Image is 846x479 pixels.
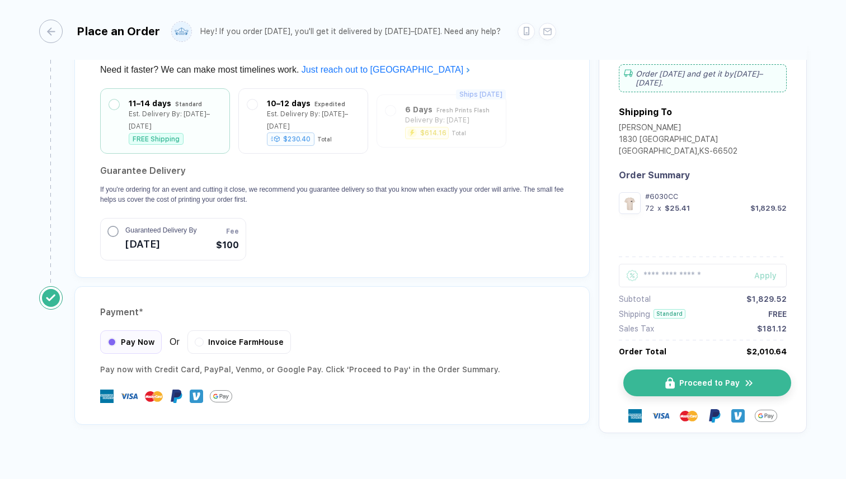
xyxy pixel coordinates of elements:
[619,347,666,356] div: Order Total
[754,271,787,280] div: Apply
[750,204,787,212] div: $1,829.52
[619,123,737,135] div: [PERSON_NAME]
[619,107,672,117] div: Shipping To
[100,330,162,354] div: Pay Now
[77,25,160,38] div: Place an Order
[665,377,675,389] img: icon
[100,390,114,403] img: express
[226,226,239,236] span: Fee
[267,97,311,110] div: 10–12 days
[172,22,191,41] img: user profile
[623,369,791,396] button: iconProceed to Payicon
[100,61,564,79] div: Need it faster? We can make most timelines work.
[628,409,642,423] img: express
[645,204,654,212] div: 72
[190,390,203,403] img: Venmo
[665,204,690,212] div: $25.41
[125,225,196,235] span: Guaranteed Delivery By
[210,385,232,407] img: GPay
[170,390,183,403] img: Paypal
[679,378,740,387] span: Proceed to Pay
[755,405,777,427] img: GPay
[100,363,564,376] div: Pay now with Credit Card, PayPal , Venmo , or Google Pay. Click 'Proceed to Pay' in the Order Sum...
[100,330,291,354] div: Or
[175,98,202,110] div: Standard
[757,324,787,333] div: $181.12
[317,136,332,143] div: Total
[708,409,721,423] img: Paypal
[656,204,662,212] div: x
[744,378,754,388] img: icon
[208,338,284,347] span: Invoice FarmHouse
[216,239,239,252] span: $100
[120,387,138,405] img: visa
[652,407,670,425] img: visa
[267,108,359,132] div: Est. Delivery By: [DATE]–[DATE]
[619,295,651,303] div: Subtotal
[267,132,314,146] div: $230.40
[619,310,650,319] div: Shipping
[619,64,787,92] div: Order [DATE] and get it by [DATE]–[DATE] .
[200,27,501,36] div: Hey! If you order [DATE], you'll get it delivered by [DATE]–[DATE]. Need any help?
[100,162,564,180] h2: Guarantee Delivery
[654,309,685,319] div: Standard
[129,133,184,145] div: FREE Shipping
[121,338,154,347] span: Pay Now
[125,235,196,253] span: [DATE]
[619,135,737,146] div: 1830 [GEOGRAPHIC_DATA]
[129,108,221,132] div: Est. Delivery By: [DATE]–[DATE]
[740,264,787,287] button: Apply
[645,192,787,201] div: #6030CC
[731,409,745,423] img: Venmo
[619,170,787,181] div: Order Summary
[746,295,787,303] div: $1,829.52
[768,310,787,319] div: FREE
[129,97,171,110] div: 11–14 days
[619,324,654,333] div: Sales Tax
[187,330,291,354] div: Invoice FarmHouse
[302,65,471,74] a: Just reach out to [GEOGRAPHIC_DATA]
[314,98,345,110] div: Expedited
[247,97,359,145] div: 10–12 days ExpeditedEst. Delivery By: [DATE]–[DATE]$230.40Total
[100,303,564,321] div: Payment
[100,218,246,260] button: Guaranteed Delivery By[DATE]Fee$100
[746,347,787,356] div: $2,010.64
[109,97,221,145] div: 11–14 days StandardEst. Delivery By: [DATE]–[DATE]FREE Shipping
[100,184,564,205] p: If you're ordering for an event and cutting it close, we recommend you guarantee delivery so that...
[680,407,698,425] img: master-card
[145,387,163,405] img: master-card
[619,146,737,158] div: [GEOGRAPHIC_DATA] , KS - 66502
[622,195,638,211] img: 25a55415-05ef-4c6c-af8a-bd0d24e84940_nt_front_1758639540296.jpg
